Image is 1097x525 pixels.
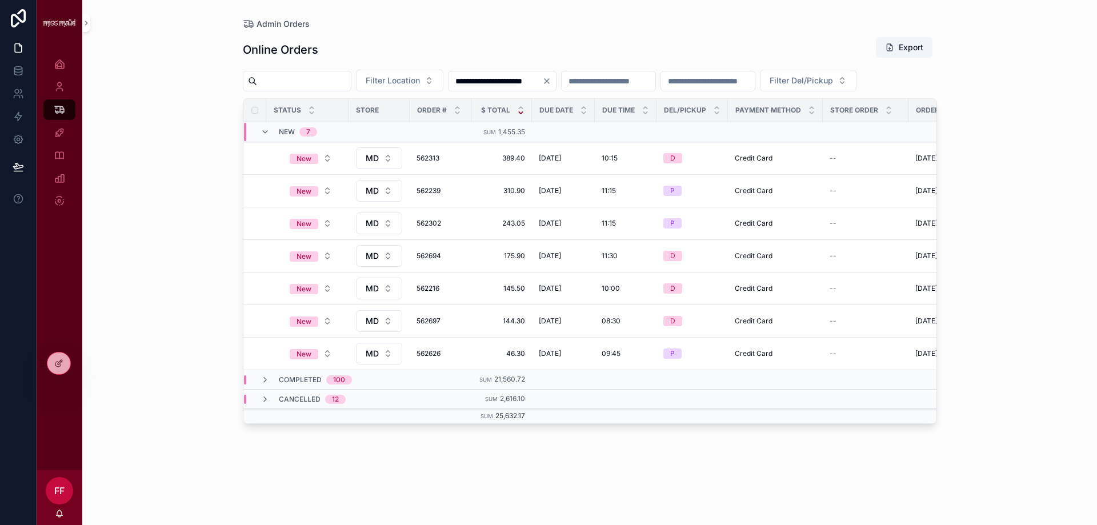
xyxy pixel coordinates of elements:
[356,245,402,267] button: Select Button
[915,251,987,261] a: [DATE] 4:53 pm
[355,245,403,267] a: Select Button
[281,181,341,201] button: Select Button
[280,245,342,267] a: Select Button
[735,186,816,195] a: Credit Card
[356,180,402,202] button: Select Button
[297,219,311,229] div: New
[281,311,341,331] button: Select Button
[280,343,342,364] a: Select Button
[735,284,816,293] a: Credit Card
[280,213,342,234] a: Select Button
[663,251,721,261] a: D
[735,349,772,358] span: Credit Card
[280,147,342,169] a: Select Button
[735,219,816,228] a: Credit Card
[366,185,379,197] span: MD
[539,349,561,358] span: [DATE]
[539,154,588,163] a: [DATE]
[735,219,772,228] span: Credit Card
[602,349,620,358] span: 09:45
[602,251,650,261] a: 11:30
[500,394,525,403] span: 2,616.10
[915,154,987,163] a: [DATE] 1:00 pm
[485,396,498,402] small: Sum
[366,75,420,86] span: Filter Location
[915,316,987,326] a: [DATE] 5:23 pm
[280,278,342,299] a: Select Button
[366,283,379,294] span: MD
[760,70,856,91] button: Select Button
[481,413,493,419] small: Sum
[355,179,403,202] a: Select Button
[356,106,379,115] span: Store
[417,284,465,293] a: 562216
[417,251,465,261] span: 562694
[670,251,675,261] div: D
[297,154,311,164] div: New
[297,316,311,327] div: New
[417,316,465,326] span: 562697
[539,349,588,358] a: [DATE]
[43,19,75,27] img: App logo
[602,106,635,115] span: Due Time
[735,284,772,293] span: Credit Card
[539,284,588,293] a: [DATE]
[478,349,525,358] a: 46.30
[478,316,525,326] a: 144.30
[915,186,987,195] a: [DATE] 3:54 pm
[281,213,341,234] button: Select Button
[417,154,465,163] a: 562313
[355,310,403,332] a: Select Button
[539,251,561,261] span: [DATE]
[243,18,310,30] a: Admin Orders
[478,251,525,261] span: 175.90
[281,148,341,169] button: Select Button
[830,284,836,293] span: --
[830,349,836,358] span: --
[602,349,650,358] a: 09:45
[279,127,295,137] span: New
[495,411,525,420] span: 25,632.17
[830,154,902,163] a: --
[483,129,496,135] small: Sum
[602,186,616,195] span: 11:15
[663,316,721,326] a: D
[366,218,379,229] span: MD
[602,316,620,326] span: 08:30
[915,284,987,293] a: [DATE] 2:09 pm
[830,284,902,293] a: --
[602,154,618,163] span: 10:15
[663,283,721,294] a: D
[830,349,902,358] a: --
[279,395,321,404] span: Cancelled
[366,250,379,262] span: MD
[602,219,650,228] a: 11:15
[830,186,836,195] span: --
[479,376,492,383] small: Sum
[332,395,339,404] div: 12
[366,348,379,359] span: MD
[735,251,772,261] span: Credit Card
[478,186,525,195] a: 310.90
[735,349,816,358] a: Credit Card
[915,349,967,358] span: [DATE] 11:33 am
[735,186,772,195] span: Credit Card
[830,251,836,261] span: --
[542,77,556,86] button: Clear
[417,219,465,228] a: 562302
[478,284,525,293] a: 145.50
[735,154,772,163] span: Credit Card
[915,251,966,261] span: [DATE] 4:53 pm
[539,106,573,115] span: Due Date
[478,219,525,228] span: 243.05
[356,278,402,299] button: Select Button
[539,316,561,326] span: [DATE]
[356,70,443,91] button: Select Button
[770,75,833,86] span: Filter Del/Pickup
[602,284,650,293] a: 10:00
[915,154,965,163] span: [DATE] 1:00 pm
[539,316,588,326] a: [DATE]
